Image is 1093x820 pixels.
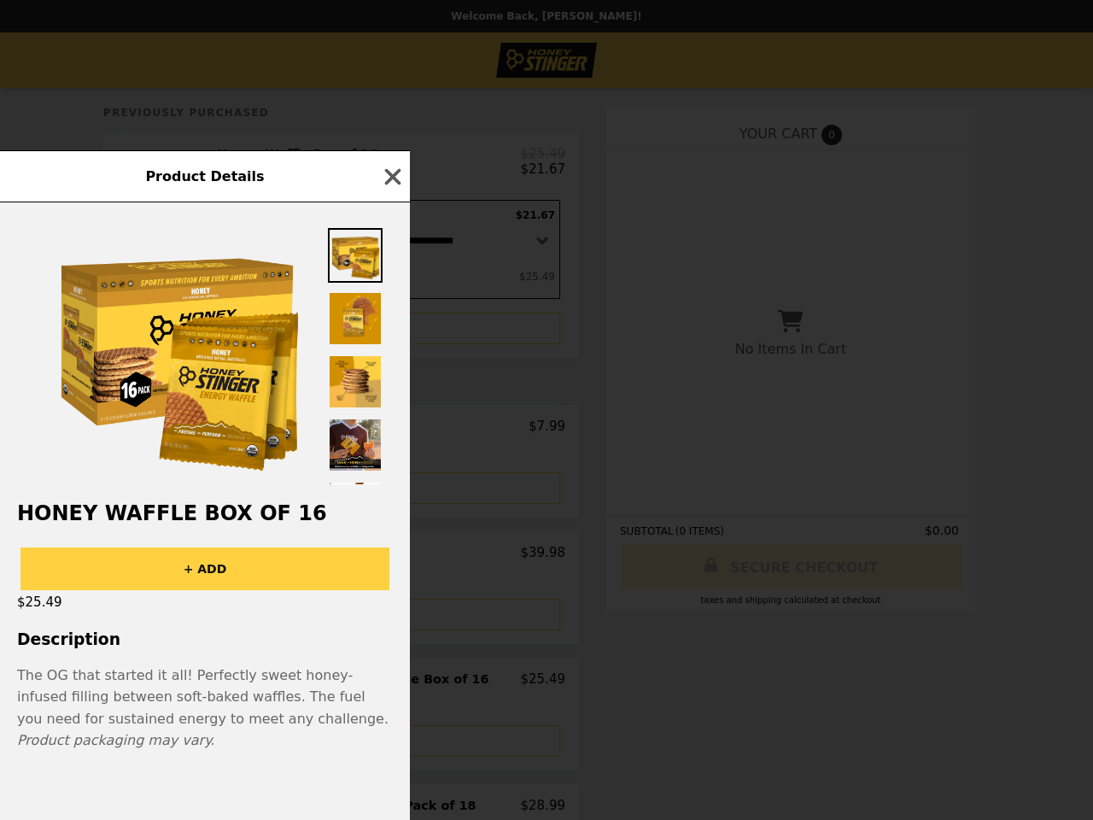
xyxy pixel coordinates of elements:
[328,228,383,283] img: Thumbnail 1
[328,418,383,472] img: Thumbnail 4
[328,354,383,409] img: Thumbnail 3
[17,665,393,730] p: The OG that started it all! Perfectly sweet honey-infused filling between soft-baked waffles. The...
[328,481,383,536] img: Thumbnail 5
[20,548,389,590] button: + ADD
[50,224,306,480] img: Default Title
[17,732,214,748] em: Product packaging may vary.
[145,168,264,184] span: Product Details
[328,291,383,346] img: Thumbnail 2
